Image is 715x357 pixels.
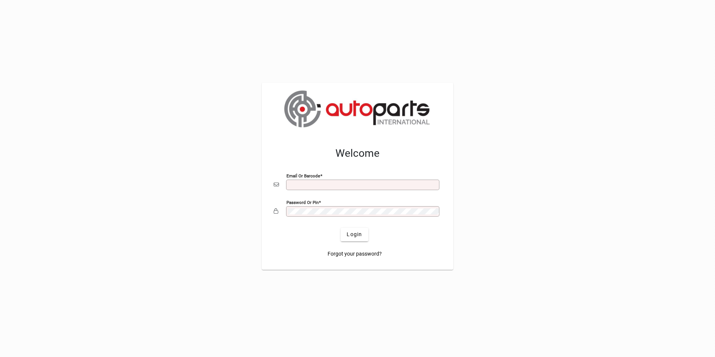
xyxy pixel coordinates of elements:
[347,231,362,238] span: Login
[328,250,382,258] span: Forgot your password?
[341,228,368,241] button: Login
[325,247,385,261] a: Forgot your password?
[274,147,441,160] h2: Welcome
[286,199,319,205] mat-label: Password or Pin
[286,173,320,178] mat-label: Email or Barcode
